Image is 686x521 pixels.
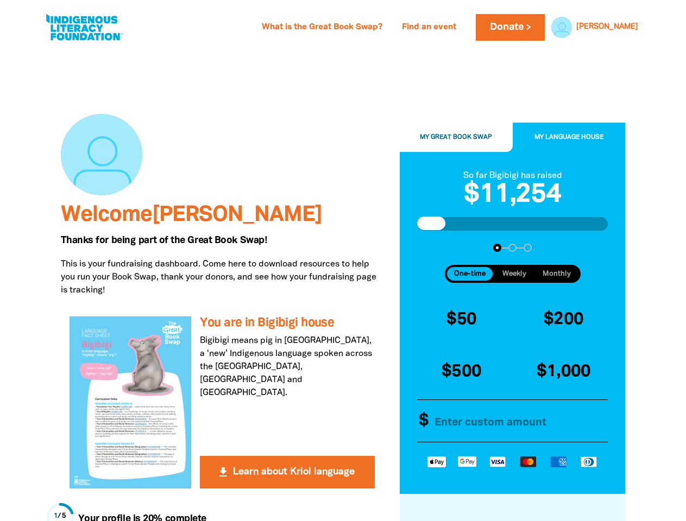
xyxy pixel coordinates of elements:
[70,316,192,488] img: You are in Bigibigi house
[524,244,532,252] button: Navigate to step 3 of 3 to enter your payment details
[544,312,583,327] span: $200
[513,123,626,152] button: My Language House
[200,456,374,488] button: get_app Learn about Kriol language
[537,364,590,379] span: $1,000
[482,455,513,467] img: Visa logo
[515,296,613,343] button: $200
[417,446,608,476] div: Available payment methods
[61,205,322,225] span: Welcome [PERSON_NAME]
[255,19,389,36] a: What is the Great Book Swap?
[447,267,493,281] button: One-time
[446,312,476,327] span: $50
[543,270,571,277] span: Monthly
[576,23,638,31] a: [PERSON_NAME]
[513,455,543,467] img: Mastercard logo
[534,134,603,140] span: My Language House
[495,267,533,281] button: Weekly
[413,400,429,442] span: $
[543,455,574,467] img: American Express logo
[417,169,608,182] div: So far Bigibigi has raised
[445,265,581,283] div: Donation frequency
[508,244,517,252] button: Navigate to step 2 of 3 to enter your details
[61,236,267,245] span: Thanks for being part of the Great Book Swap!
[54,513,58,519] span: 1
[425,400,612,442] input: Enter custom amount
[515,348,613,395] button: $1,000
[454,270,486,277] span: One-time
[420,134,492,140] span: My Great Book Swap
[417,182,608,208] h2: $11,254
[395,19,463,36] a: Find an event
[574,455,604,468] img: Diners Club logo
[452,455,482,467] img: Google Pay logo
[493,244,501,252] button: Navigate to step 1 of 3 to enter your donation amount
[200,316,374,330] h3: You are in Bigibigi house
[413,348,511,395] button: $500
[61,258,383,297] p: This is your fundraising dashboard. Come here to download resources to help you run your Book Swa...
[400,123,513,152] button: My Great Book Swap
[413,296,511,343] button: $50
[442,364,481,379] span: $500
[536,267,578,281] button: Monthly
[421,455,452,467] img: Apple Pay logo
[217,466,230,479] i: get_app
[476,14,544,41] a: Donate
[502,270,526,277] span: Weekly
